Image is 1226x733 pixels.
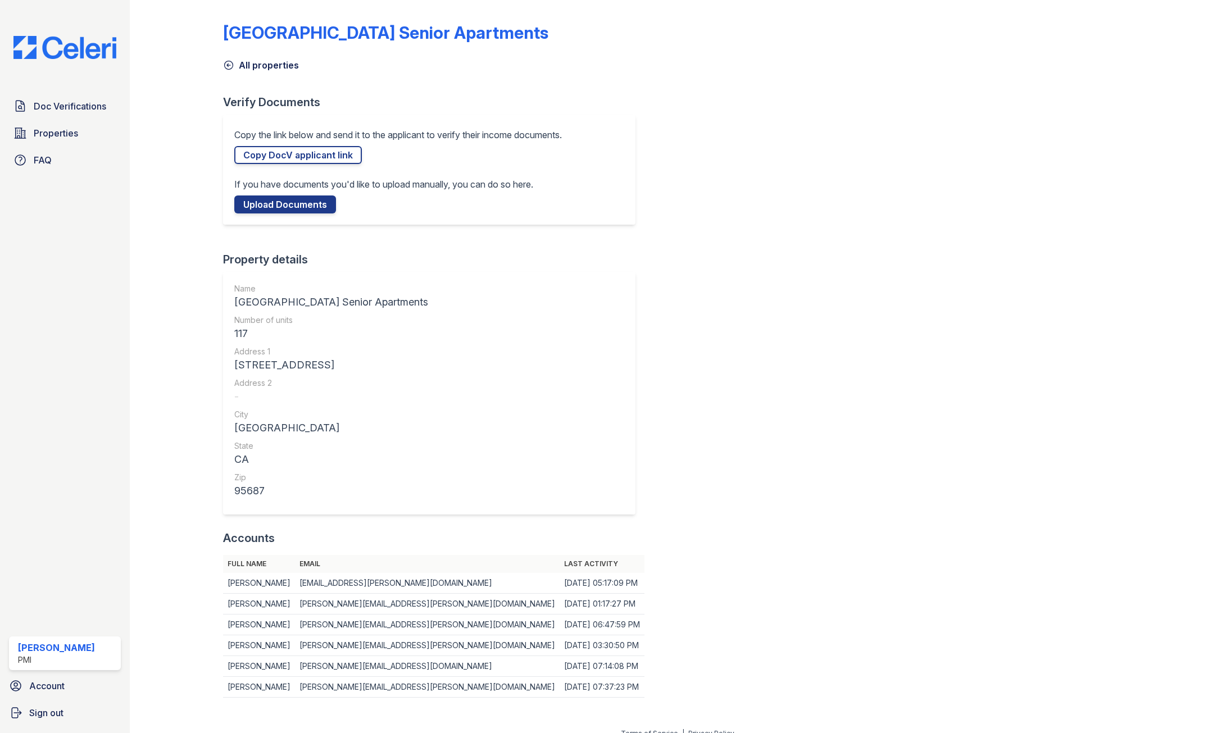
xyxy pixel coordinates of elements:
[234,440,428,452] div: State
[560,614,644,635] td: [DATE] 06:47:59 PM
[223,656,295,677] td: [PERSON_NAME]
[4,36,125,59] img: CE_Logo_Blue-a8612792a0a2168367f1c8372b55b34899dd931a85d93a1a3d3e32e68fde9ad4.png
[295,656,560,677] td: [PERSON_NAME][EMAIL_ADDRESS][DOMAIN_NAME]
[560,555,644,573] th: Last activity
[234,420,428,436] div: [GEOGRAPHIC_DATA]
[34,99,106,113] span: Doc Verifications
[234,294,428,310] div: [GEOGRAPHIC_DATA] Senior Apartments
[18,654,95,666] div: PMI
[234,195,336,213] a: Upload Documents
[234,177,533,191] p: If you have documents you'd like to upload manually, you can do so here.
[223,530,644,546] div: Accounts
[223,573,295,594] td: [PERSON_NAME]
[29,679,65,693] span: Account
[295,573,560,594] td: [EMAIL_ADDRESS][PERSON_NAME][DOMAIN_NAME]
[295,614,560,635] td: [PERSON_NAME][EMAIL_ADDRESS][PERSON_NAME][DOMAIN_NAME]
[18,641,95,654] div: [PERSON_NAME]
[34,126,78,140] span: Properties
[223,94,644,110] div: Verify Documents
[560,573,644,594] td: [DATE] 05:17:09 PM
[560,594,644,614] td: [DATE] 01:17:27 PM
[228,559,266,568] a: Full name
[223,635,295,656] td: [PERSON_NAME]
[234,283,428,294] div: Name
[234,483,428,499] div: 95687
[223,594,295,614] td: [PERSON_NAME]
[560,635,644,656] td: [DATE] 03:30:50 PM
[234,472,428,483] div: Zip
[234,326,428,342] div: 117
[295,594,560,614] td: [PERSON_NAME][EMAIL_ADDRESS][PERSON_NAME][DOMAIN_NAME]
[223,22,548,43] div: [GEOGRAPHIC_DATA] Senior Apartments
[234,389,428,404] div: -
[234,346,428,357] div: Address 1
[234,357,428,373] div: [STREET_ADDRESS]
[29,706,63,720] span: Sign out
[223,614,295,635] td: [PERSON_NAME]
[4,675,125,697] a: Account
[234,315,428,326] div: Number of units
[223,677,295,698] td: [PERSON_NAME]
[560,656,644,677] td: [DATE] 07:14:08 PM
[9,122,121,144] a: Properties
[34,153,52,167] span: FAQ
[234,146,362,164] a: Copy DocV applicant link
[9,95,121,117] a: Doc Verifications
[295,635,560,656] td: [PERSON_NAME][EMAIL_ADDRESS][PERSON_NAME][DOMAIN_NAME]
[223,58,299,72] a: All properties
[560,677,644,698] td: [DATE] 07:37:23 PM
[299,559,320,568] a: Email
[223,252,644,267] div: Property details
[234,128,562,142] p: Copy the link below and send it to the applicant to verify their income documents.
[295,677,560,698] td: [PERSON_NAME][EMAIL_ADDRESS][PERSON_NAME][DOMAIN_NAME]
[234,452,428,467] div: CA
[234,377,428,389] div: Address 2
[234,409,428,420] div: City
[9,149,121,171] a: FAQ
[4,702,125,724] a: Sign out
